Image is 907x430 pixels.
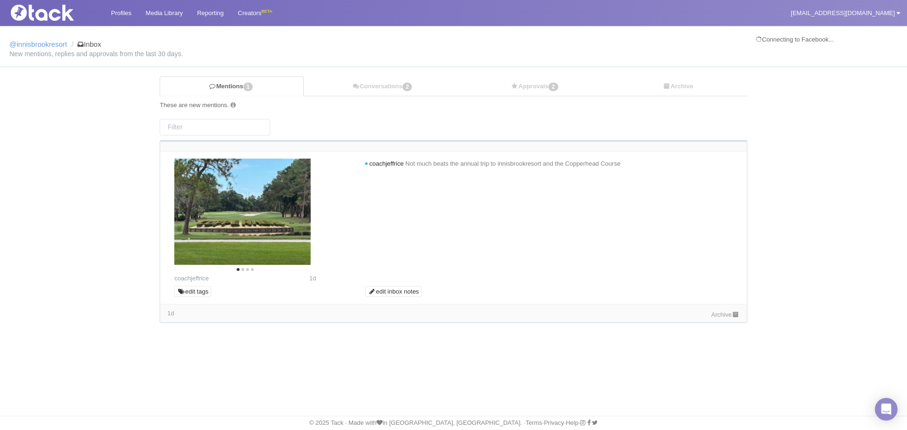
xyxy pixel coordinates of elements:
[169,159,311,265] img: Image may contain: field, nature, outdoors, golf, golf course, sport, ground, grass, park, plant,...
[875,398,898,421] div: Open Intercom Messenger
[160,101,747,110] div: These are new mentions.
[174,275,209,282] a: coachjeffrice
[525,419,542,426] a: Terms
[365,162,368,165] i: new
[9,51,898,57] small: New mentions, replies and approvals from the last 30 days.
[243,83,253,91] span: 1
[309,275,316,282] span: 1d
[365,286,422,297] a: edit inbox notes
[160,119,270,135] input: Filter
[369,160,404,167] span: coachjeffrice
[246,268,249,271] li: Page dot 3
[237,268,240,271] li: Page dot 1
[402,83,412,91] span: 2
[2,419,905,427] div: © 2025 Tack · Made with in [GEOGRAPHIC_DATA], [GEOGRAPHIC_DATA]. · · · ·
[7,5,102,21] img: Tack
[69,40,101,49] li: Inbox
[304,77,462,96] a: Conversations2
[711,311,740,318] a: Archive
[241,268,244,271] li: Page dot 2
[548,83,558,91] span: 2
[251,268,254,271] li: Page dot 4
[174,286,211,297] a: edit tags
[566,419,579,426] a: Help
[167,310,174,317] time: Latest comment: 2025-09-27 21:27 UTC
[167,310,174,317] span: 1d
[544,419,564,426] a: Privacy
[261,7,272,17] div: BETA
[160,76,304,96] a: Mentions1
[462,77,608,96] a: Approvals2
[756,35,898,44] div: Connecting to Facebook...
[309,274,316,283] time: Posted: 2025-09-27 21:27 UTC
[9,40,67,48] a: @innisbrookresort
[405,160,620,167] span: Not much beats the annual trip to innisbrookresort and the Copperhead Course
[608,77,747,96] a: Archive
